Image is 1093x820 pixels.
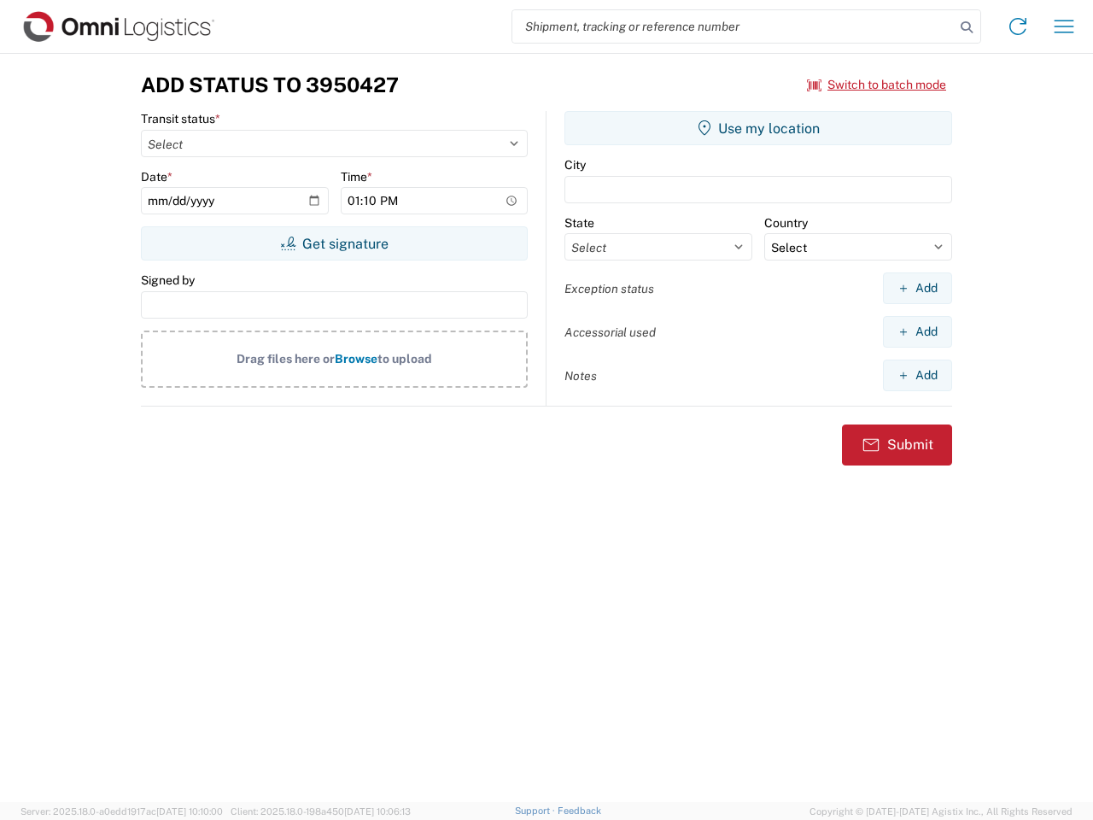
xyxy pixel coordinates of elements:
[515,805,558,816] a: Support
[842,425,952,466] button: Submit
[883,360,952,391] button: Add
[231,806,411,817] span: Client: 2025.18.0-198a450
[141,73,399,97] h3: Add Status to 3950427
[883,272,952,304] button: Add
[883,316,952,348] button: Add
[156,806,223,817] span: [DATE] 10:10:00
[810,804,1073,819] span: Copyright © [DATE]-[DATE] Agistix Inc., All Rights Reserved
[141,226,528,261] button: Get signature
[344,806,411,817] span: [DATE] 10:06:13
[335,352,377,366] span: Browse
[558,805,601,816] a: Feedback
[377,352,432,366] span: to upload
[341,169,372,184] label: Time
[564,111,952,145] button: Use my location
[141,169,172,184] label: Date
[807,71,946,99] button: Switch to batch mode
[141,272,195,288] label: Signed by
[141,111,220,126] label: Transit status
[564,281,654,296] label: Exception status
[564,368,597,384] label: Notes
[564,215,594,231] label: State
[564,157,586,173] label: City
[512,10,955,43] input: Shipment, tracking or reference number
[764,215,808,231] label: Country
[20,806,223,817] span: Server: 2025.18.0-a0edd1917ac
[237,352,335,366] span: Drag files here or
[564,325,656,340] label: Accessorial used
